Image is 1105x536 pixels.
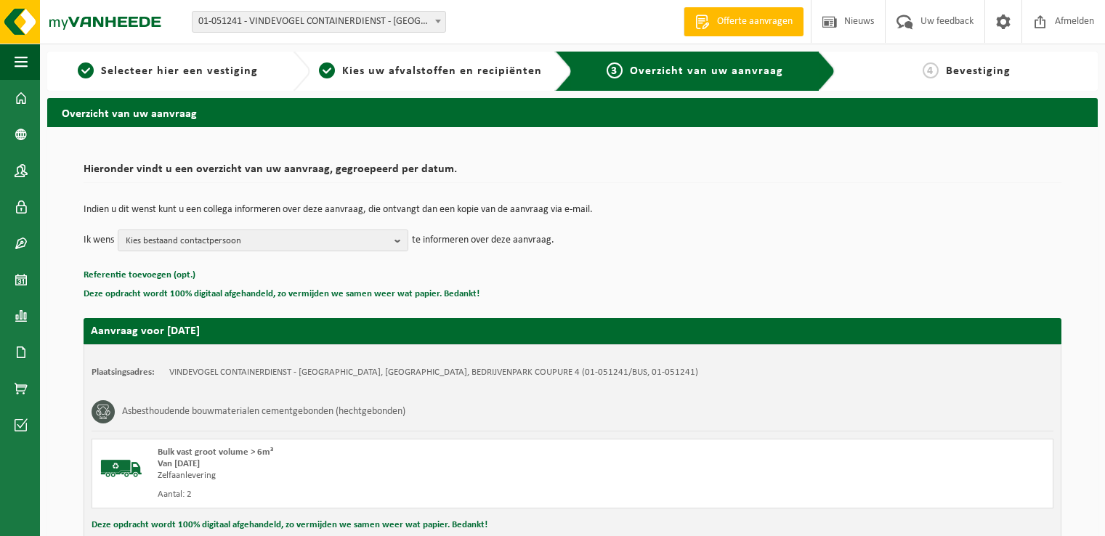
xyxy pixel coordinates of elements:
[47,98,1098,126] h2: Overzicht van uw aanvraag
[92,368,155,377] strong: Plaatsingsadres:
[713,15,796,29] span: Offerte aanvragen
[91,325,200,337] strong: Aanvraag voor [DATE]
[84,163,1061,183] h2: Hieronder vindt u een overzicht van uw aanvraag, gegroepeerd per datum.
[101,65,258,77] span: Selecteer hier een vestiging
[630,65,783,77] span: Overzicht van uw aanvraag
[158,489,631,500] div: Aantal: 2
[684,7,804,36] a: Offerte aanvragen
[126,230,389,252] span: Kies bestaand contactpersoon
[193,12,445,32] span: 01-051241 - VINDEVOGEL CONTAINERDIENST - OUDENAARDE - OUDENAARDE
[84,266,195,285] button: Referentie toevoegen (opt.)
[158,470,631,482] div: Zelfaanlevering
[122,400,405,423] h3: Asbesthoudende bouwmaterialen cementgebonden (hechtgebonden)
[118,230,408,251] button: Kies bestaand contactpersoon
[607,62,623,78] span: 3
[192,11,446,33] span: 01-051241 - VINDEVOGEL CONTAINERDIENST - OUDENAARDE - OUDENAARDE
[54,62,281,80] a: 1Selecteer hier een vestiging
[92,516,487,535] button: Deze opdracht wordt 100% digitaal afgehandeld, zo vermijden we samen weer wat papier. Bedankt!
[100,447,143,490] img: BL-SO-LV.png
[84,230,114,251] p: Ik wens
[84,285,479,304] button: Deze opdracht wordt 100% digitaal afgehandeld, zo vermijden we samen weer wat papier. Bedankt!
[317,62,544,80] a: 2Kies uw afvalstoffen en recipiënten
[412,230,554,251] p: te informeren over deze aanvraag.
[319,62,335,78] span: 2
[158,459,200,468] strong: Van [DATE]
[923,62,939,78] span: 4
[946,65,1011,77] span: Bevestiging
[169,367,698,378] td: VINDEVOGEL CONTAINERDIENST - [GEOGRAPHIC_DATA], [GEOGRAPHIC_DATA], BEDRIJVENPARK COUPURE 4 (01-05...
[84,205,1061,215] p: Indien u dit wenst kunt u een collega informeren over deze aanvraag, die ontvangt dan een kopie v...
[342,65,542,77] span: Kies uw afvalstoffen en recipiënten
[78,62,94,78] span: 1
[158,447,273,457] span: Bulk vast groot volume > 6m³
